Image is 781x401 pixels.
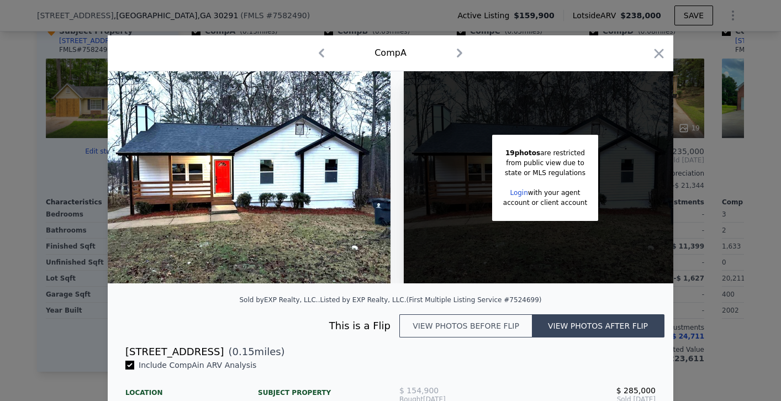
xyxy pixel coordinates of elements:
div: are restricted [503,148,587,158]
div: from public view due to [503,158,587,168]
span: $ 285,000 [616,386,656,395]
img: Property Img [108,71,390,283]
div: This is a Flip [125,318,399,334]
div: state or MLS regulations [503,168,587,178]
span: Include Comp A in ARV Analysis [134,361,261,370]
div: Sold by EXP Realty, LLC. . [240,296,320,304]
div: [STREET_ADDRESS] [125,344,224,360]
div: Comp A [374,46,407,60]
span: 0.15 [233,346,255,357]
span: 19 photos [505,149,540,157]
span: with your agent [528,189,581,197]
button: View photos after flip [532,314,664,337]
div: account or client account [503,198,587,208]
span: $ 154,900 [399,386,439,395]
div: Subject Property [258,379,382,397]
div: Location [125,379,249,397]
span: ( miles) [224,344,284,360]
a: Login [510,189,527,197]
div: Listed by EXP Realty, LLC. (First Multiple Listing Service #7524699) [320,296,542,304]
button: View photos before flip [399,314,532,337]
